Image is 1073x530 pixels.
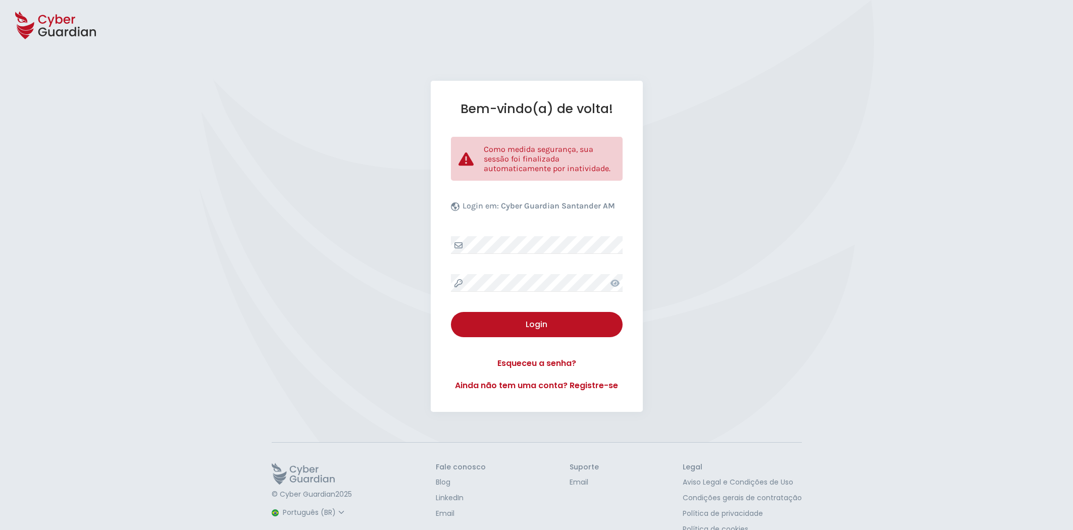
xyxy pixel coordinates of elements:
a: Política de privacidade [683,508,802,519]
a: Esqueceu a senha? [451,357,623,369]
h3: Fale conosco [436,463,486,472]
a: Condições gerais de contratação [683,493,802,503]
h3: Legal [683,463,802,472]
a: Email [570,477,599,488]
p: Como medida segurança, sua sessão foi finalizada automaticamente por inatividade. [484,144,615,173]
h1: Bem-vindo(a) de volta! [451,101,623,117]
button: Login [451,312,623,337]
img: region-logo [272,509,279,516]
a: Aviso Legal e Condições de Uso [683,477,802,488]
p: © Cyber Guardian 2025 [272,490,352,499]
h3: Suporte [570,463,599,472]
a: Email [436,508,486,519]
div: Login [458,319,615,331]
a: LinkedIn [436,493,486,503]
a: Ainda não tem uma conta? Registre-se [451,380,623,392]
a: Blog [436,477,486,488]
p: Login em: [463,201,615,216]
b: Cyber Guardian Santander AM [501,201,615,210]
